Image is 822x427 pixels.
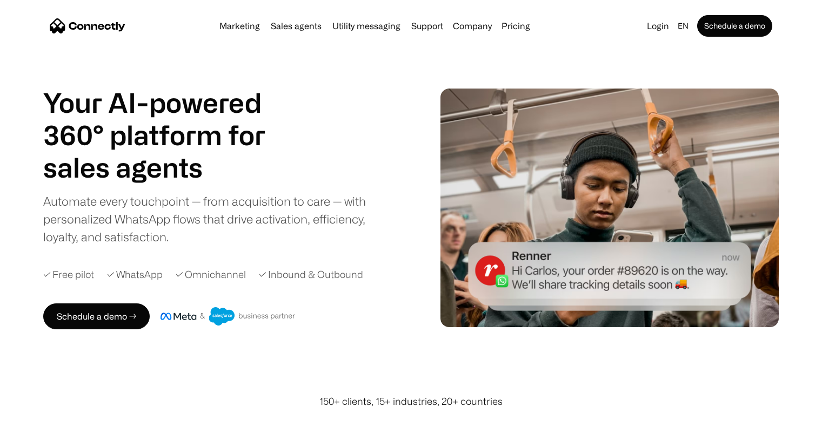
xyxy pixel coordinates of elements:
a: Marketing [215,22,264,30]
div: ✓ Free pilot [43,267,94,282]
a: Utility messaging [328,22,405,30]
div: en [678,18,689,33]
a: Pricing [497,22,534,30]
div: 150+ clients, 15+ industries, 20+ countries [319,394,503,409]
div: carousel [43,151,292,184]
img: Meta and Salesforce business partner badge. [161,307,296,326]
div: ✓ WhatsApp [107,267,163,282]
a: Sales agents [266,22,326,30]
a: Schedule a demo → [43,303,150,329]
div: Company [453,18,492,33]
div: ✓ Inbound & Outbound [259,267,363,282]
div: en [673,18,695,33]
a: Support [407,22,447,30]
div: Automate every touchpoint — from acquisition to care — with personalized WhatsApp flows that driv... [43,192,384,246]
a: Schedule a demo [697,15,772,37]
div: 1 of 4 [43,151,292,184]
div: ✓ Omnichannel [176,267,246,282]
a: home [50,18,125,34]
h1: Your AI-powered 360° platform for [43,86,292,151]
div: Company [450,18,495,33]
a: Login [643,18,673,33]
h1: sales agents [43,151,292,184]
